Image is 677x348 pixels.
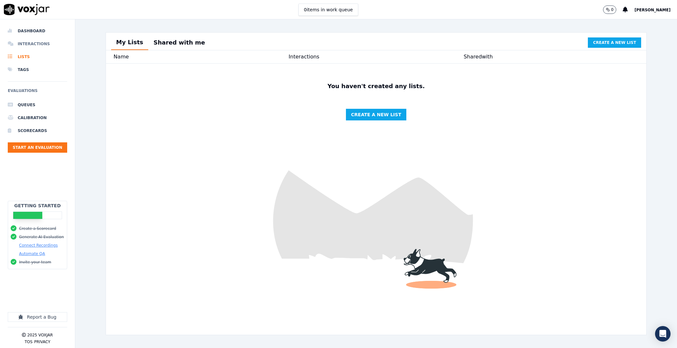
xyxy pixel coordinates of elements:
div: Shared with [463,53,639,61]
a: Tags [8,63,67,76]
button: Report a Bug [8,312,67,322]
button: Create a new list [346,109,406,120]
button: Create a new list [588,37,641,48]
button: Connect Recordings [19,243,58,248]
button: Start an Evaluation [8,142,67,153]
a: Lists [8,50,67,63]
p: You haven't created any lists. [325,82,427,91]
a: Queues [8,98,67,111]
a: Interactions [8,37,67,50]
div: Open Intercom Messenger [655,326,671,342]
div: Interactions [289,53,464,61]
button: Invite your team [19,260,51,265]
button: 0 [603,5,623,14]
button: My Lists [111,35,149,50]
img: fun dog [106,64,647,335]
button: 0items in work queue [298,4,359,16]
span: Create a new list [351,111,401,118]
button: Privacy [34,339,50,344]
span: [PERSON_NAME] [634,8,671,12]
a: Scorecards [8,124,67,137]
button: 0 [603,5,617,14]
a: Calibration [8,111,67,124]
button: Shared with me [148,36,210,50]
button: TOS [25,339,32,344]
button: Create a Scorecard [19,226,56,231]
button: Generate AI Evaluation [19,234,64,240]
p: 2025 Voxjar [27,333,53,338]
img: voxjar logo [4,4,50,15]
h2: Getting Started [14,202,61,209]
button: Automate QA [19,251,45,256]
button: [PERSON_NAME] [634,6,677,14]
h6: Evaluations [8,87,67,98]
span: Create a new list [593,40,636,45]
p: 0 [611,7,614,12]
a: Dashboard [8,25,67,37]
div: Name [114,53,289,61]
